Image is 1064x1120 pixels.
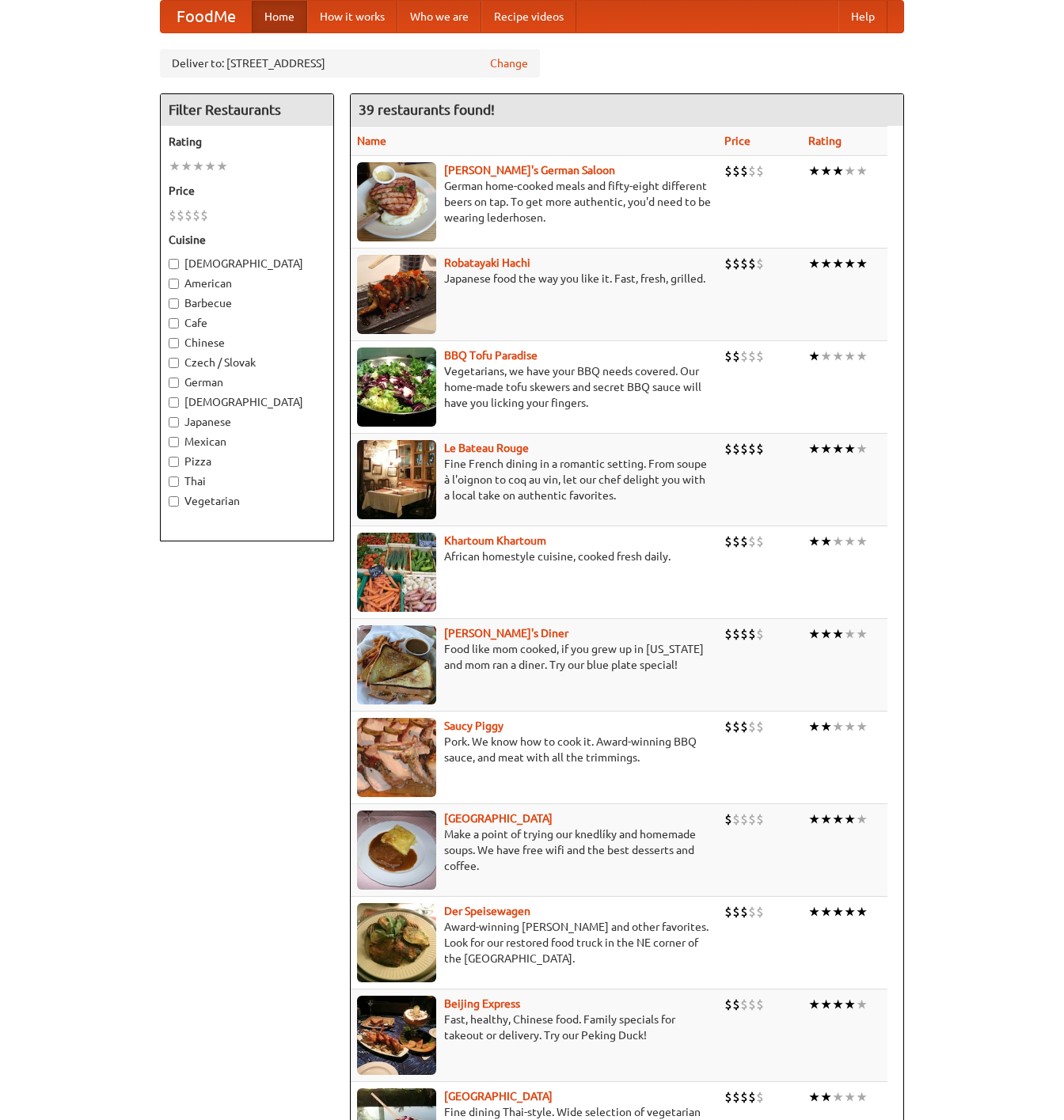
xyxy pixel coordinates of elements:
h5: Price [169,183,325,199]
li: $ [748,347,756,365]
li: $ [732,347,740,365]
input: Chinese [169,338,179,348]
li: ★ [808,347,820,365]
li: $ [756,440,764,457]
a: Home [252,1,307,32]
li: ★ [856,440,868,457]
label: Vegetarian [169,493,325,509]
li: $ [756,255,764,272]
li: ★ [832,718,844,735]
label: [DEMOGRAPHIC_DATA] [169,256,325,271]
li: $ [756,718,764,735]
b: Robatayaki Hachi [444,256,530,269]
li: $ [748,625,756,643]
li: ★ [820,718,832,735]
p: Pork. We know how to cook it. Award-winning BBQ sauce, and meat with all the trimmings. [357,734,712,765]
li: ★ [808,533,820,550]
li: $ [724,625,732,643]
li: ★ [820,347,832,365]
a: Name [357,135,386,147]
li: ★ [832,440,844,457]
li: ★ [832,533,844,550]
b: BBQ Tofu Paradise [444,349,538,362]
label: Barbecue [169,295,325,311]
li: $ [732,811,740,828]
p: Make a point of trying our knedlíky and homemade soups. We have free wifi and the best desserts a... [357,826,712,874]
li: ★ [844,625,856,643]
label: Mexican [169,434,325,450]
p: Award-winning [PERSON_NAME] and other favorites. Look for our restored food truck in the NE corne... [357,919,712,966]
li: $ [756,996,764,1013]
li: ★ [844,347,856,365]
li: $ [756,903,764,921]
li: $ [184,207,192,224]
a: Price [724,135,750,147]
p: Fast, healthy, Chinese food. Family specials for takeout or delivery. Try our Peking Duck! [357,1012,712,1043]
p: German home-cooked meals and fifty-eight different beers on tap. To get more authentic, you'd nee... [357,178,712,226]
li: $ [724,347,732,365]
li: $ [756,162,764,180]
li: $ [740,533,748,550]
li: $ [740,718,748,735]
li: $ [756,533,764,550]
img: beijing.jpg [357,996,436,1075]
a: [GEOGRAPHIC_DATA] [444,812,553,825]
img: robatayaki.jpg [357,255,436,334]
label: Pizza [169,454,325,469]
li: ★ [856,718,868,735]
b: [PERSON_NAME]'s Diner [444,627,568,640]
li: $ [732,533,740,550]
h5: Cuisine [169,232,325,248]
a: [GEOGRAPHIC_DATA] [444,1090,553,1103]
li: ★ [832,255,844,272]
li: ★ [844,811,856,828]
li: $ [169,207,177,224]
label: German [169,374,325,390]
li: $ [748,1088,756,1106]
a: Rating [808,135,842,147]
input: Barbecue [169,298,179,309]
li: $ [748,533,756,550]
label: Thai [169,473,325,489]
li: $ [724,440,732,457]
a: FoodMe [161,1,252,32]
li: ★ [844,718,856,735]
label: Japanese [169,414,325,430]
li: ★ [820,255,832,272]
li: $ [740,255,748,272]
label: [DEMOGRAPHIC_DATA] [169,394,325,410]
li: $ [732,255,740,272]
li: ★ [820,440,832,457]
input: [DEMOGRAPHIC_DATA] [169,397,179,408]
li: $ [756,347,764,365]
a: [PERSON_NAME]'s German Saloon [444,164,615,177]
a: Le Bateau Rouge [444,442,529,454]
li: ★ [808,255,820,272]
img: sallys.jpg [357,625,436,704]
img: bateaurouge.jpg [357,440,436,519]
li: ★ [844,996,856,1013]
p: African homestyle cuisine, cooked fresh daily. [357,549,712,564]
li: ★ [832,162,844,180]
li: ★ [856,255,868,272]
li: ★ [832,811,844,828]
a: Who we are [397,1,481,32]
input: Cafe [169,318,179,328]
li: $ [724,1088,732,1106]
li: $ [748,162,756,180]
li: ★ [832,903,844,921]
li: ★ [204,158,216,175]
li: ★ [832,1088,844,1106]
li: ★ [820,996,832,1013]
li: $ [724,162,732,180]
li: ★ [844,255,856,272]
li: ★ [820,1088,832,1106]
li: $ [724,903,732,921]
li: $ [748,255,756,272]
li: ★ [820,903,832,921]
input: Japanese [169,417,179,427]
li: ★ [808,996,820,1013]
li: ★ [856,162,868,180]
